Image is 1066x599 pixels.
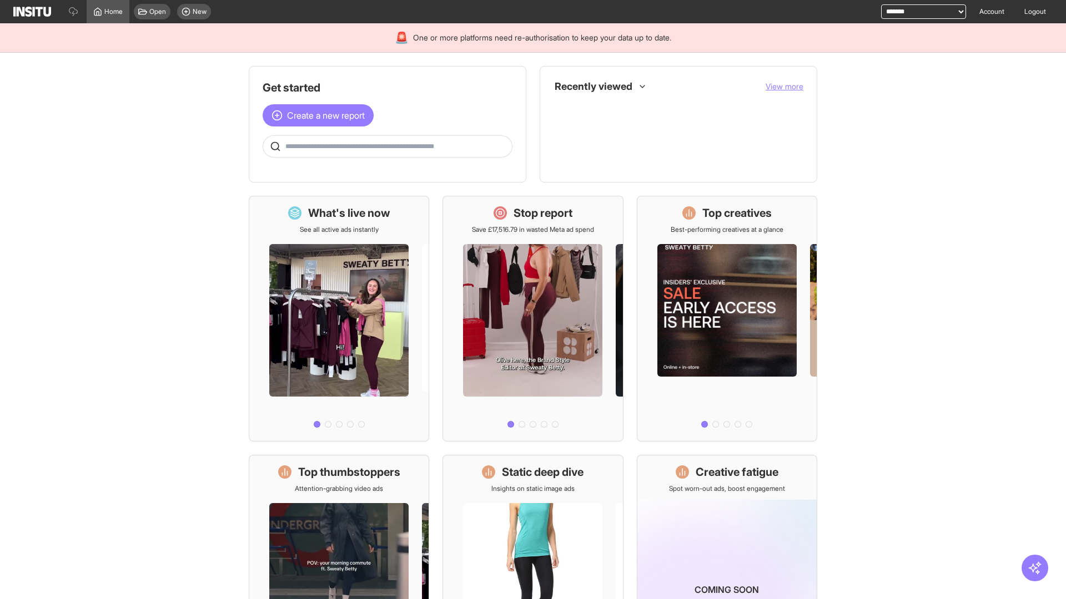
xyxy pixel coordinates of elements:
span: One or more platforms need re-authorisation to keep your data up to date. [413,32,671,43]
h1: Stop report [514,205,572,221]
a: What's live nowSee all active ads instantly [249,196,429,441]
h1: Top creatives [702,205,772,221]
span: New [193,7,207,16]
h1: Top thumbstoppers [298,464,400,480]
span: Open [149,7,166,16]
p: Best-performing creatives at a glance [671,225,783,234]
a: Top creativesBest-performing creatives at a glance [637,196,817,441]
a: Stop reportSave £17,516.79 in wasted Meta ad spend [443,196,623,441]
p: Attention-grabbing video ads [295,484,383,493]
p: See all active ads instantly [300,225,379,234]
h1: What's live now [308,205,390,221]
button: Create a new report [263,104,374,126]
h1: Get started [263,80,512,95]
span: Create a new report [287,109,365,122]
span: View more [766,82,803,91]
h1: Static deep dive [502,464,584,480]
p: Save £17,516.79 in wasted Meta ad spend [472,225,594,234]
button: View more [766,81,803,92]
p: Insights on static image ads [491,484,575,493]
div: 🚨 [395,30,409,45]
span: Home [104,7,123,16]
img: Logo [13,7,51,17]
